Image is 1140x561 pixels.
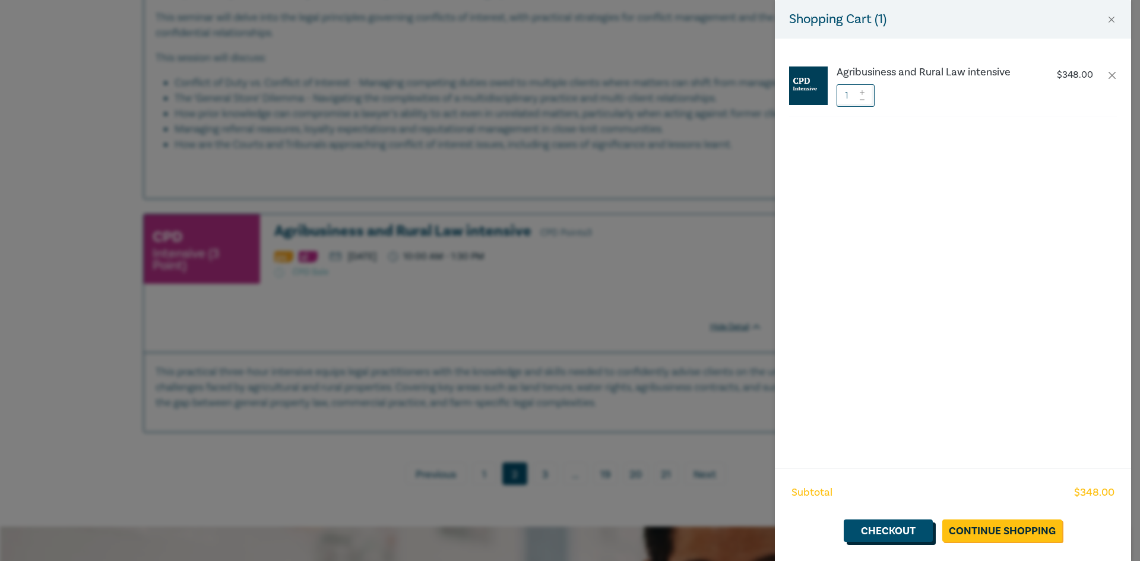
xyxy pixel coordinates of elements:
[1106,14,1117,25] button: Close
[791,485,832,500] span: Subtotal
[837,66,1034,78] a: Agribusiness and Rural Law intensive
[1057,69,1093,81] p: $ 348.00
[789,9,886,29] h5: Shopping Cart ( 1 )
[837,84,875,107] input: 1
[942,519,1062,542] a: Continue Shopping
[844,519,933,542] a: Checkout
[789,66,828,105] img: CPD%20Intensive.jpg
[1074,485,1114,500] span: $ 348.00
